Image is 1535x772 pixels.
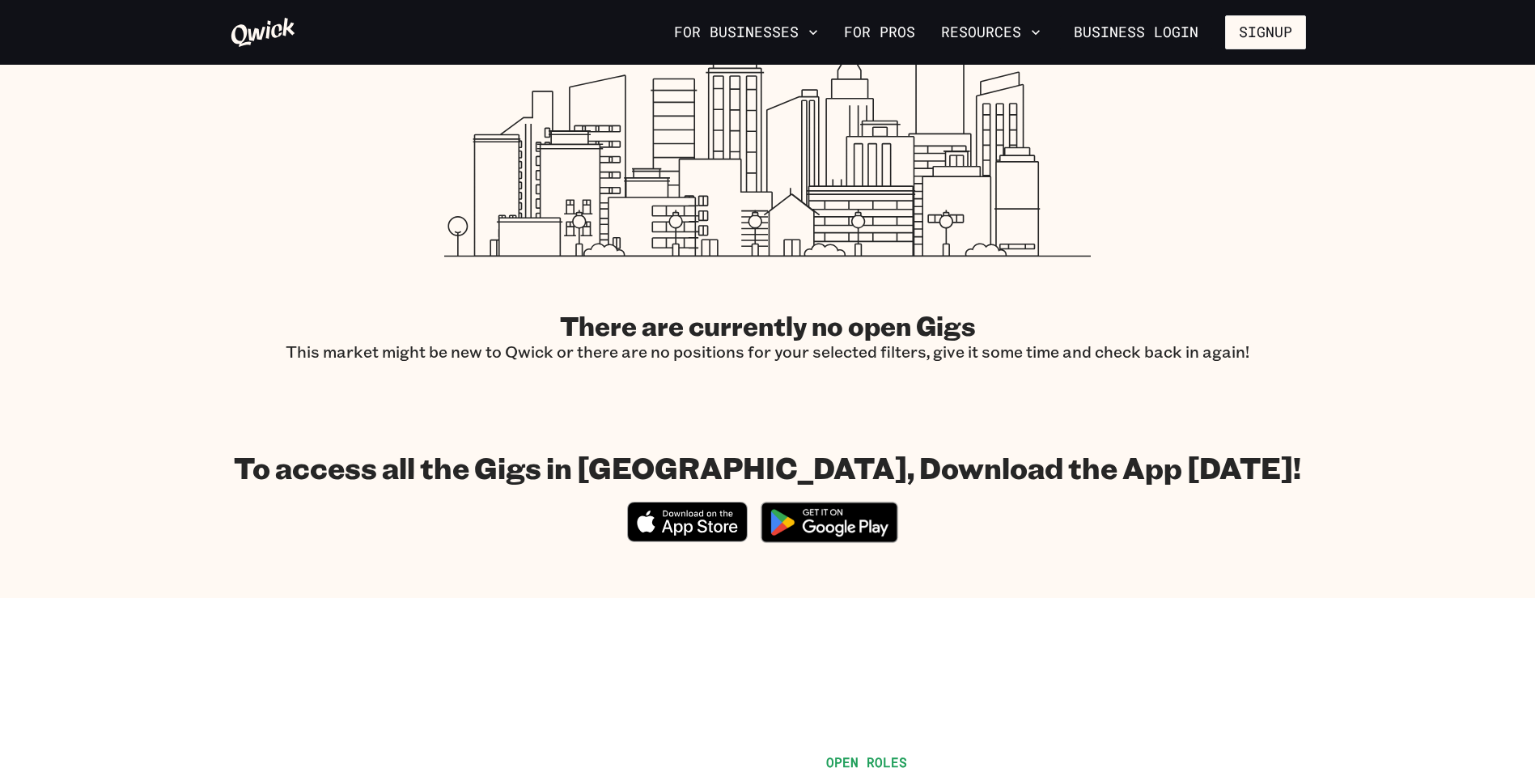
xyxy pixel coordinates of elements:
[668,19,825,46] button: For Businesses
[286,341,1249,362] p: This market might be new to Qwick or there are no positions for your selected filters, give it so...
[826,753,907,770] span: Open Roles
[234,449,1301,486] h1: To access all the Gigs in [GEOGRAPHIC_DATA], Download the App [DATE]!
[751,492,908,553] img: Get it on Google Play
[1060,15,1212,49] a: Business Login
[1225,15,1306,49] button: Signup
[837,19,922,46] a: For Pros
[935,19,1047,46] button: Resources
[286,309,1249,341] h2: There are currently no open Gigs
[627,528,748,545] a: Download on the App Store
